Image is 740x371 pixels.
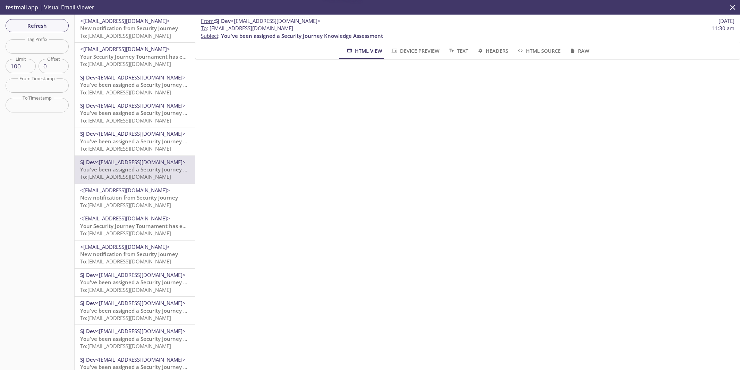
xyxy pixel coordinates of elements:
[80,271,96,278] span: SJ Dev
[80,187,170,194] span: <[EMAIL_ADDRESS][DOMAIN_NAME]>
[80,230,171,237] span: To: [EMAIL_ADDRESS][DOMAIN_NAME]
[231,17,321,24] span: <[EMAIL_ADDRESS][DOMAIN_NAME]>
[96,356,186,363] span: <[EMAIL_ADDRESS][DOMAIN_NAME]>
[80,328,96,335] span: SJ Dev
[80,286,171,293] span: To: [EMAIL_ADDRESS][DOMAIN_NAME]
[80,258,171,265] span: To: [EMAIL_ADDRESS][DOMAIN_NAME]
[96,300,186,306] span: <[EMAIL_ADDRESS][DOMAIN_NAME]>
[718,17,734,25] span: [DATE]
[80,166,242,173] span: You've been assigned a Security Journey Knowledge Assessment
[75,212,195,240] div: <[EMAIL_ADDRESS][DOMAIN_NAME]>Your Security Journey Tournament has endedTo:[EMAIL_ADDRESS][DOMAIN...
[6,3,27,11] span: testmail
[215,17,231,24] span: SJ Dev
[80,363,242,370] span: You've been assigned a Security Journey Knowledge Assessment
[477,47,508,55] span: Headers
[80,138,242,145] span: You've been assigned a Security Journey Knowledge Assessment
[80,202,171,209] span: To: [EMAIL_ADDRESS][DOMAIN_NAME]
[96,102,186,109] span: <[EMAIL_ADDRESS][DOMAIN_NAME]>
[80,307,242,314] span: You've been assigned a Security Journey Knowledge Assessment
[80,117,171,124] span: To: [EMAIL_ADDRESS][DOMAIN_NAME]
[80,159,96,166] span: SJ Dev
[221,32,383,39] span: You've been assigned a Security Journey Knowledge Assessment
[75,184,195,212] div: <[EMAIL_ADDRESS][DOMAIN_NAME]>New notification from Security JourneyTo:[EMAIL_ADDRESS][DOMAIN_NAME]
[6,19,69,32] button: Refresh
[201,25,293,32] span: : [EMAIL_ADDRESS][DOMAIN_NAME]
[80,343,171,349] span: To: [EMAIL_ADDRESS][DOMAIN_NAME]
[11,21,63,30] span: Refresh
[448,47,468,55] span: Text
[96,271,186,278] span: <[EMAIL_ADDRESS][DOMAIN_NAME]>
[75,241,195,268] div: <[EMAIL_ADDRESS][DOMAIN_NAME]>New notification from Security JourneyTo:[EMAIL_ADDRESS][DOMAIN_NAME]
[80,102,96,109] span: SJ Dev
[80,32,171,39] span: To: [EMAIL_ADDRESS][DOMAIN_NAME]
[712,25,734,32] span: 11:30 am
[75,15,195,42] div: <[EMAIL_ADDRESS][DOMAIN_NAME]>New notification from Security JourneyTo:[EMAIL_ADDRESS][DOMAIN_NAME]
[80,222,195,229] span: Your Security Journey Tournament has ended
[75,297,195,324] div: SJ Dev<[EMAIL_ADDRESS][DOMAIN_NAME]>You've been assigned a Security Journey Knowledge AssessmentT...
[80,25,178,32] span: New notification from Security Journey
[80,89,171,96] span: To: [EMAIL_ADDRESS][DOMAIN_NAME]
[80,60,171,67] span: To: [EMAIL_ADDRESS][DOMAIN_NAME]
[75,156,195,184] div: SJ Dev<[EMAIL_ADDRESS][DOMAIN_NAME]>You've been assigned a Security Journey Knowledge AssessmentT...
[201,17,214,24] span: From
[80,130,96,137] span: SJ Dev
[80,356,96,363] span: SJ Dev
[569,47,589,55] span: Raw
[80,145,171,152] span: To: [EMAIL_ADDRESS][DOMAIN_NAME]
[75,127,195,155] div: SJ Dev<[EMAIL_ADDRESS][DOMAIN_NAME]>You've been assigned a Security Journey Knowledge AssessmentT...
[517,47,560,55] span: HTML Source
[80,251,178,258] span: New notification from Security Journey
[201,17,321,25] span: :
[80,194,178,201] span: New notification from Security Journey
[96,74,186,81] span: <[EMAIL_ADDRESS][DOMAIN_NAME]>
[80,81,242,88] span: You've been assigned a Security Journey Knowledge Assessment
[80,45,170,52] span: <[EMAIL_ADDRESS][DOMAIN_NAME]>
[80,243,170,250] span: <[EMAIL_ADDRESS][DOMAIN_NAME]>
[75,71,195,99] div: SJ Dev<[EMAIL_ADDRESS][DOMAIN_NAME]>You've been assigned a Security Journey Knowledge AssessmentT...
[80,17,170,24] span: <[EMAIL_ADDRESS][DOMAIN_NAME]>
[346,47,382,55] span: HTML View
[80,74,96,81] span: SJ Dev
[75,325,195,353] div: SJ Dev<[EMAIL_ADDRESS][DOMAIN_NAME]>You've been assigned a Security Journey Knowledge AssessmentT...
[201,25,734,40] p: :
[80,215,170,222] span: <[EMAIL_ADDRESS][DOMAIN_NAME]>
[80,279,242,286] span: You've been assigned a Security Journey Knowledge Assessment
[96,328,186,335] span: <[EMAIL_ADDRESS][DOMAIN_NAME]>
[201,32,218,39] span: Subject
[96,130,186,137] span: <[EMAIL_ADDRESS][DOMAIN_NAME]>
[80,109,242,116] span: You've been assigned a Security Journey Knowledge Assessment
[75,99,195,127] div: SJ Dev<[EMAIL_ADDRESS][DOMAIN_NAME]>You've been assigned a Security Journey Knowledge AssessmentT...
[80,314,171,321] span: To: [EMAIL_ADDRESS][DOMAIN_NAME]
[391,47,439,55] span: Device Preview
[80,53,195,60] span: Your Security Journey Tournament has ended
[80,173,171,180] span: To: [EMAIL_ADDRESS][DOMAIN_NAME]
[201,25,207,32] span: To
[75,269,195,296] div: SJ Dev<[EMAIL_ADDRESS][DOMAIN_NAME]>You've been assigned a Security Journey Knowledge AssessmentT...
[75,43,195,70] div: <[EMAIL_ADDRESS][DOMAIN_NAME]>Your Security Journey Tournament has endedTo:[EMAIL_ADDRESS][DOMAIN...
[96,159,186,166] span: <[EMAIL_ADDRESS][DOMAIN_NAME]>
[80,335,242,342] span: You've been assigned a Security Journey Knowledge Assessment
[80,300,96,306] span: SJ Dev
